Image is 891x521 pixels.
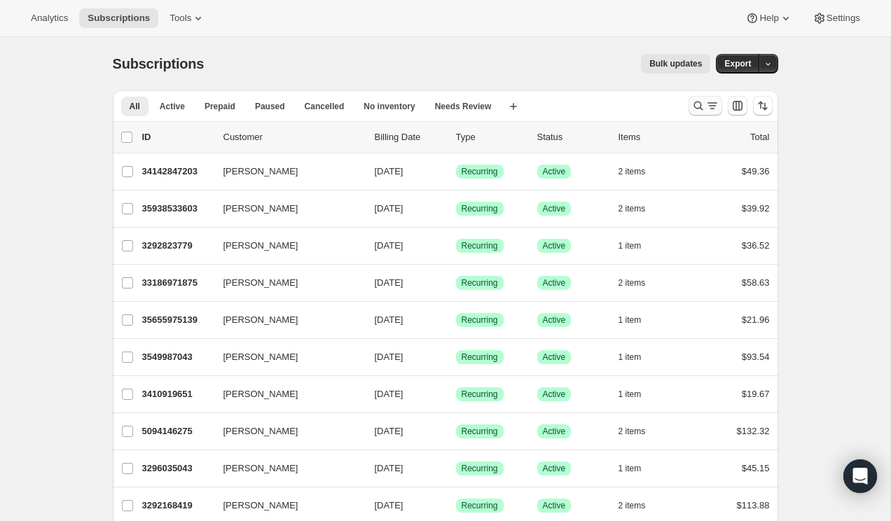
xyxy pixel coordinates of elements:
[543,389,566,400] span: Active
[215,494,355,517] button: [PERSON_NAME]
[375,426,403,436] span: [DATE]
[223,499,298,513] span: [PERSON_NAME]
[462,389,498,400] span: Recurring
[142,499,212,513] p: 3292168419
[728,96,747,116] button: Customize table column order and visibility
[22,8,76,28] button: Analytics
[543,352,566,363] span: Active
[619,277,646,289] span: 2 items
[619,166,646,177] span: 2 items
[375,463,403,473] span: [DATE]
[462,352,498,363] span: Recurring
[142,202,212,216] p: 35938533603
[170,13,191,24] span: Tools
[142,459,770,478] div: 3296035043[PERSON_NAME][DATE]SuccessRecurringSuccessActive1 item$45.15
[142,162,770,181] div: 34142847203[PERSON_NAME][DATE]SuccessRecurringSuccessActive2 items$49.36
[435,101,492,112] span: Needs Review
[142,276,212,290] p: 33186971875
[619,273,661,293] button: 2 items
[215,457,355,480] button: [PERSON_NAME]
[619,422,661,441] button: 2 items
[375,500,403,510] span: [DATE]
[759,13,778,24] span: Help
[753,96,773,116] button: Sort the results
[215,420,355,443] button: [PERSON_NAME]
[502,97,525,116] button: Create new view
[215,272,355,294] button: [PERSON_NAME]
[215,309,355,331] button: [PERSON_NAME]
[31,13,68,24] span: Analytics
[619,240,642,251] span: 1 item
[737,426,770,436] span: $132.32
[79,8,158,28] button: Subscriptions
[223,424,298,438] span: [PERSON_NAME]
[223,130,364,144] p: Customer
[537,130,607,144] p: Status
[223,387,298,401] span: [PERSON_NAME]
[456,130,526,144] div: Type
[724,58,751,69] span: Export
[462,277,498,289] span: Recurring
[619,314,642,326] span: 1 item
[375,389,403,399] span: [DATE]
[142,239,212,253] p: 3292823779
[689,96,722,116] button: Search and filter results
[462,463,498,474] span: Recurring
[804,8,869,28] button: Settings
[543,240,566,251] span: Active
[223,350,298,364] span: [PERSON_NAME]
[543,500,566,511] span: Active
[142,461,212,475] p: 3296035043
[742,314,770,325] span: $21.96
[543,277,566,289] span: Active
[742,352,770,362] span: $93.54
[619,130,689,144] div: Items
[827,13,860,24] span: Settings
[462,500,498,511] span: Recurring
[130,101,140,112] span: All
[142,387,212,401] p: 3410919651
[142,347,770,367] div: 3549987043[PERSON_NAME][DATE]SuccessRecurringSuccessActive1 item$93.54
[750,130,769,144] p: Total
[742,203,770,214] span: $39.92
[375,240,403,251] span: [DATE]
[142,236,770,256] div: 3292823779[PERSON_NAME][DATE]SuccessRecurringSuccessActive1 item$36.52
[223,165,298,179] span: [PERSON_NAME]
[142,422,770,441] div: 5094146275[PERSON_NAME][DATE]SuccessRecurringSuccessActive2 items$132.32
[375,166,403,176] span: [DATE]
[142,130,770,144] div: IDCustomerBilling DateTypeStatusItemsTotal
[375,130,445,144] p: Billing Date
[641,54,710,74] button: Bulk updates
[375,277,403,288] span: [DATE]
[142,130,212,144] p: ID
[375,314,403,325] span: [DATE]
[462,203,498,214] span: Recurring
[142,350,212,364] p: 3549987043
[619,310,657,330] button: 1 item
[160,101,185,112] span: Active
[543,426,566,437] span: Active
[649,58,702,69] span: Bulk updates
[619,352,642,363] span: 1 item
[255,101,285,112] span: Paused
[142,496,770,515] div: 3292168419[PERSON_NAME][DATE]SuccessRecurringSuccessActive2 items$113.88
[223,276,298,290] span: [PERSON_NAME]
[223,239,298,253] span: [PERSON_NAME]
[142,199,770,218] div: 35938533603[PERSON_NAME][DATE]SuccessRecurringSuccessActive2 items$39.92
[364,101,415,112] span: No inventory
[305,101,345,112] span: Cancelled
[142,165,212,179] p: 34142847203
[619,463,642,474] span: 1 item
[215,235,355,257] button: [PERSON_NAME]
[843,459,877,493] div: Open Intercom Messenger
[619,384,657,404] button: 1 item
[543,463,566,474] span: Active
[142,313,212,327] p: 35655975139
[142,273,770,293] div: 33186971875[PERSON_NAME][DATE]SuccessRecurringSuccessActive2 items$58.63
[742,240,770,251] span: $36.52
[215,383,355,405] button: [PERSON_NAME]
[619,496,661,515] button: 2 items
[619,199,661,218] button: 2 items
[543,166,566,177] span: Active
[223,461,298,475] span: [PERSON_NAME]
